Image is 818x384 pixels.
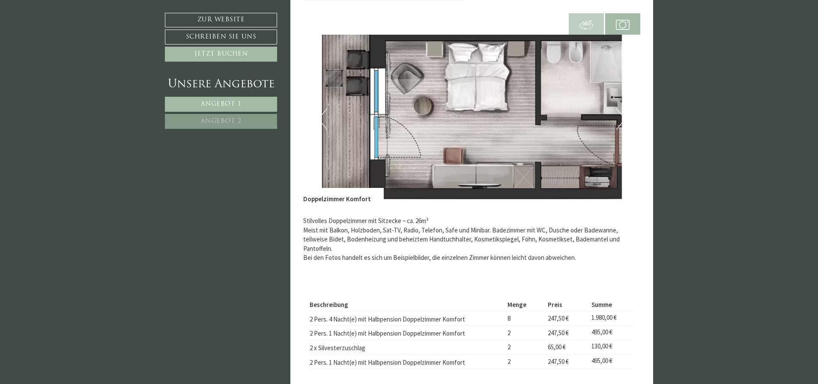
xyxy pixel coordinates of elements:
[201,118,242,125] span: Angebot 2
[588,325,634,340] td: 495,00 €
[303,35,641,203] img: image
[548,343,566,351] span: 65,00 €
[616,18,630,32] img: camera.svg
[13,24,122,31] div: Montis – Active Nature Spa
[310,311,505,326] td: 2 Pers. 4 Nacht(e) mit Halbpension Doppelzimmer Komfort
[13,40,122,45] small: 14:29
[201,101,242,107] span: Angebot 1
[282,226,337,241] button: Senden
[165,77,277,92] div: Unsere Angebote
[310,340,505,354] td: 2 x Silvesterzuschlag
[303,188,384,203] div: Doppelzimmer Komfort
[588,311,634,326] td: 1.980,00 €
[310,354,505,369] td: 2 Pers. 1 Nacht(e) mit Halbpension Doppelzimmer Komfort
[504,298,544,311] th: Menge
[165,47,277,62] a: Jetzt buchen
[310,325,505,340] td: 2 Pers. 1 Nacht(e) mit Halbpension Doppelzimmer Komfort
[588,354,634,369] td: 495,00 €
[579,18,593,32] img: 360-grad.svg
[6,23,126,47] div: Guten Tag, wie können wir Ihnen helfen?
[504,311,544,326] td: 8
[155,6,183,20] div: [DATE]
[588,340,634,354] td: 130,00 €
[548,357,569,366] span: 247,50 €
[318,108,327,130] button: Previous
[504,340,544,354] td: 2
[504,325,544,340] td: 2
[165,13,277,27] a: Zur Website
[548,314,569,322] span: 247,50 €
[310,298,505,311] th: Beschreibung
[165,30,277,45] a: Schreiben Sie uns
[588,298,634,311] th: Summe
[544,298,588,311] th: Preis
[548,329,569,337] span: 247,50 €
[616,108,625,130] button: Next
[504,354,544,369] td: 2
[303,216,641,262] p: Stilvolles Doppelzimmer mit Sitzecke ~ ca. 26m² Meist mit Balkon, Holzboden, Sat-TV, Radio, Telef...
